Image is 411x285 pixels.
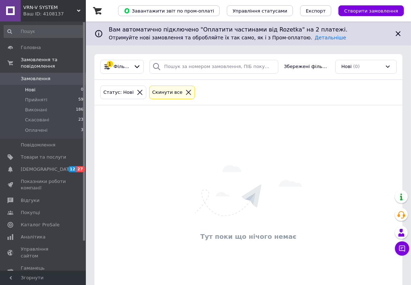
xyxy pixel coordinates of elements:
span: Відгуки [21,197,39,204]
span: Управління сайтом [21,246,66,259]
span: 59 [78,97,83,103]
span: Експорт [306,8,326,14]
span: [DEMOGRAPHIC_DATA] [21,166,74,173]
span: Замовлення [21,76,50,82]
div: Статус: Нові [102,89,135,96]
span: VRN-V SYSTEM [23,4,77,11]
span: Отримуйте нові замовлення та обробляйте їх так само, як і з Пром-оплатою. [109,35,346,40]
span: 27 [76,166,84,172]
span: Аналітика [21,234,45,240]
span: Прийняті [25,97,47,103]
span: Оплачені [25,127,48,134]
a: Детальніше [315,35,346,40]
span: Вам автоматично підключено "Оплатити частинами від Rozetka" на 2 платежі. [109,26,388,34]
button: Експорт [300,5,332,16]
span: (0) [353,64,359,69]
span: 3 [81,127,83,134]
span: Виконані [25,107,47,113]
span: Завантажити звіт по пром-оплаті [124,8,214,14]
span: Нові [25,87,35,93]
button: Створити замовлення [338,5,404,16]
button: Чат з покупцем [395,241,409,256]
span: Товари та послуги [21,154,66,160]
span: Покупці [21,209,40,216]
div: 1 [107,61,113,67]
input: Пошук [4,25,84,38]
span: Каталог ProSale [21,222,59,228]
div: Cкинути все [151,89,184,96]
div: Тут поки що нічого немає [98,232,399,241]
span: Замовлення та повідомлення [21,57,86,69]
span: Збережені фільтри: [284,63,330,70]
span: 0 [81,87,83,93]
span: 23 [78,117,83,123]
a: Створити замовлення [331,8,404,13]
span: Управління статусами [233,8,287,14]
button: Завантажити звіт по пром-оплаті [118,5,220,16]
span: Головна [21,44,41,51]
span: Створити замовлення [344,8,398,14]
span: Повідомлення [21,142,55,148]
span: 186 [76,107,83,113]
button: Управління статусами [227,5,293,16]
span: Нові [341,63,352,70]
div: Ваш ID: 4108137 [23,11,86,17]
span: 12 [68,166,76,172]
span: Показники роботи компанії [21,178,66,191]
input: Пошук за номером замовлення, ПІБ покупця, номером телефону, Email, номером накладної [150,60,278,74]
span: Фільтри [114,63,131,70]
span: Скасовані [25,117,49,123]
span: Гаманець компанії [21,265,66,278]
